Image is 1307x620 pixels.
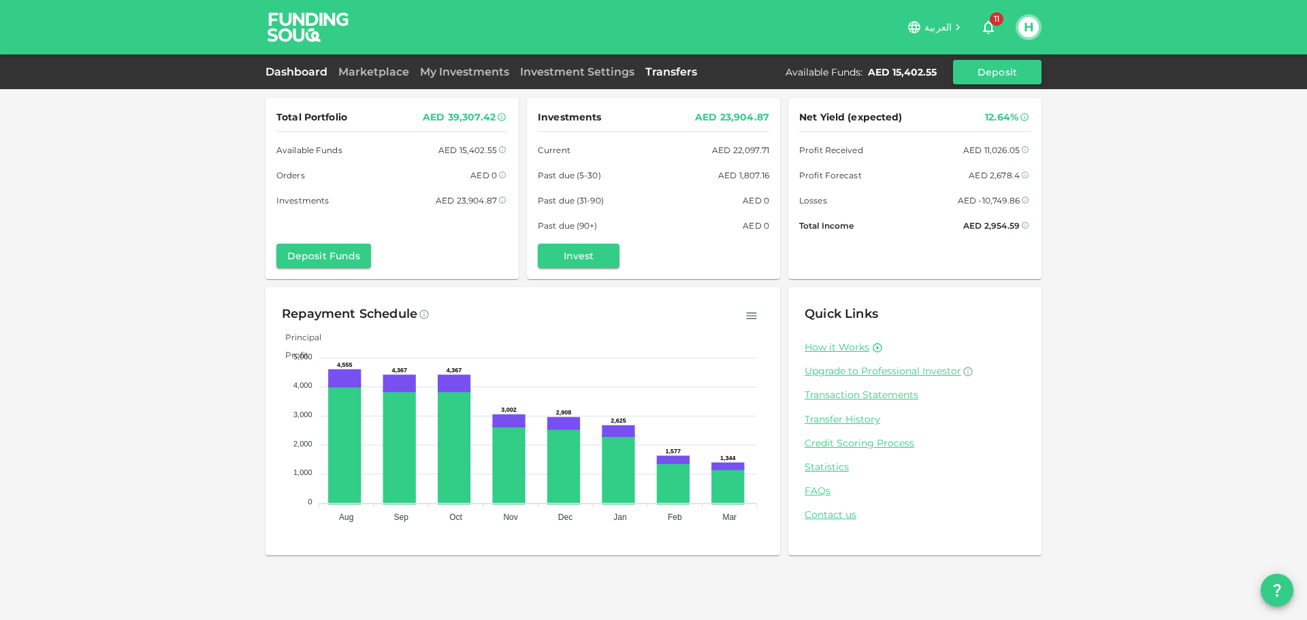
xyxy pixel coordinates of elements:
[293,381,312,389] tspan: 4,000
[339,512,353,522] tspan: Aug
[293,410,312,419] tspan: 3,000
[276,244,371,268] button: Deposit Funds
[276,143,342,157] span: Available Funds
[538,193,604,208] span: Past due (31-90)
[958,193,1020,208] div: AED -10,749.86
[805,365,1025,378] a: Upgrade to Professional Investor
[805,306,878,321] span: Quick Links
[799,168,862,182] span: Profit Forecast
[805,413,1025,426] a: Transfer History
[799,193,827,208] span: Losses
[449,512,462,522] tspan: Oct
[799,218,854,233] span: Total Income
[275,350,308,360] span: Profit
[515,65,640,78] a: Investment Settings
[743,218,769,233] div: AED 0
[1261,574,1293,606] button: question
[1018,17,1039,37] button: H
[805,341,869,354] a: How it Works
[805,437,1025,450] a: Credit Scoring Process
[436,193,497,208] div: AED 23,904.87
[805,461,1025,474] a: Statistics
[799,143,863,157] span: Profit Received
[293,353,312,361] tspan: 5,000
[963,218,1020,233] div: AED 2,954.59
[924,21,952,33] span: العربية
[293,468,312,476] tspan: 1,000
[805,508,1025,521] a: Contact us
[668,512,682,522] tspan: Feb
[308,497,312,506] tspan: 0
[963,143,1020,157] div: AED 11,026.05
[438,143,497,157] div: AED 15,402.55
[712,143,769,157] div: AED 22,097.71
[503,512,517,522] tspan: Nov
[538,244,619,268] button: Invest
[538,168,601,182] span: Past due (5-30)
[538,218,598,233] span: Past due (90+)
[799,109,903,126] span: Net Yield (expected)
[538,143,570,157] span: Current
[275,332,321,342] span: Principal
[265,65,333,78] a: Dashboard
[333,65,415,78] a: Marketplace
[613,512,626,522] tspan: Jan
[538,109,601,126] span: Investments
[415,65,515,78] a: My Investments
[640,65,703,78] a: Transfers
[868,65,937,79] div: AED 15,402.55
[975,14,1002,41] button: 11
[786,65,862,79] div: Available Funds :
[722,512,737,522] tspan: Mar
[276,193,329,208] span: Investments
[953,60,1042,84] button: Deposit
[985,109,1018,126] div: 12.64%
[805,389,1025,402] a: Transaction Statements
[969,168,1020,182] div: AED 2,678.4
[743,193,769,208] div: AED 0
[695,109,769,126] div: AED 23,904.87
[394,512,409,522] tspan: Sep
[990,12,1003,26] span: 11
[293,440,312,448] tspan: 2,000
[276,168,305,182] span: Orders
[282,304,417,325] div: Repayment Schedule
[276,109,347,126] span: Total Portfolio
[470,168,497,182] div: AED 0
[718,168,769,182] div: AED 1,807.16
[423,109,496,126] div: AED 39,307.42
[558,512,572,522] tspan: Dec
[805,485,1025,497] a: FAQs
[805,365,961,377] span: Upgrade to Professional Investor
